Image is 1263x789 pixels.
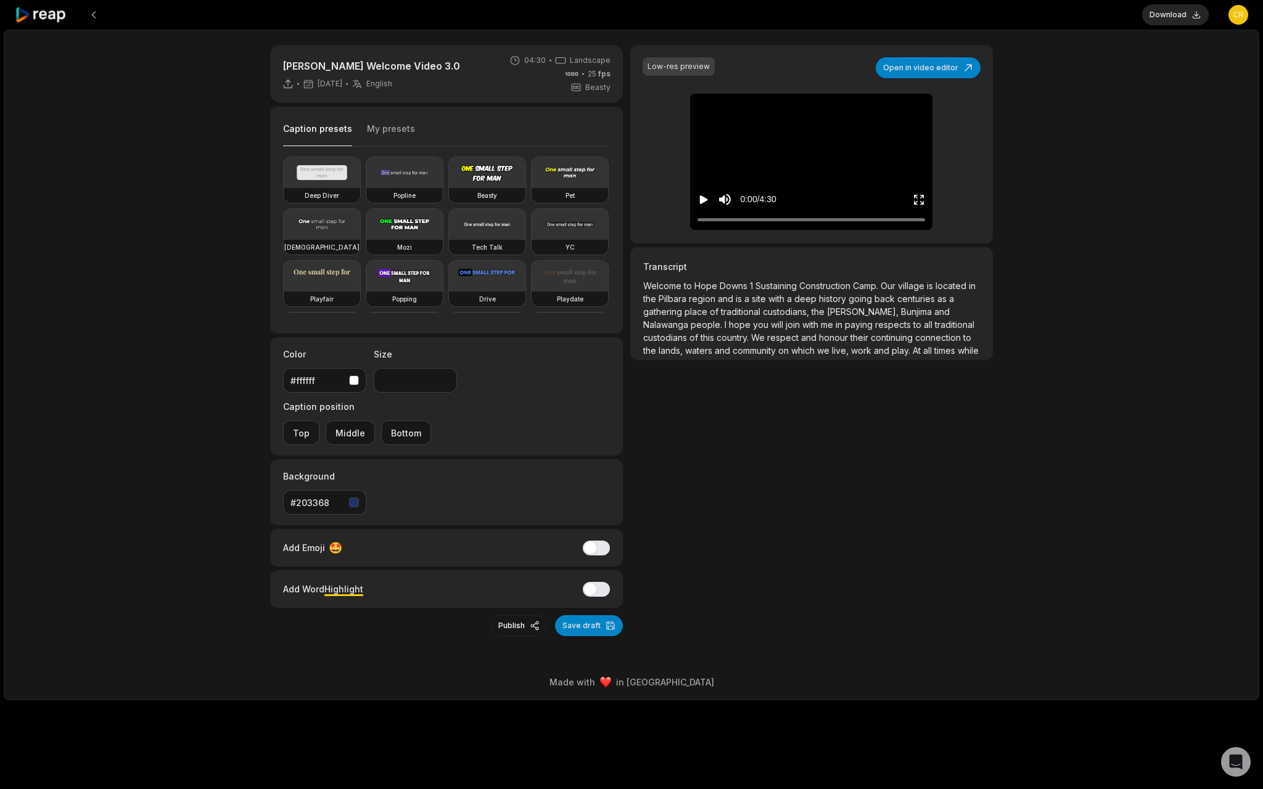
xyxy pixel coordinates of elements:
[755,280,799,291] span: Sustaining
[850,332,871,343] span: their
[1221,747,1251,777] div: Open Intercom Messenger
[290,374,344,387] div: #ffffff
[729,319,753,330] span: hope
[934,345,958,356] span: times
[874,345,892,356] span: and
[477,190,497,200] h3: Beasty
[691,319,725,330] span: people.
[588,68,611,80] span: 25
[871,332,915,343] span: continuing
[717,332,751,343] span: country.
[718,293,736,304] span: and
[892,345,913,356] span: play.
[717,192,733,207] button: Mute sound
[924,319,935,330] span: all
[963,332,971,343] span: to
[555,615,623,636] button: Save draft
[801,332,819,343] span: and
[324,584,363,594] span: Highlight
[643,332,689,343] span: custodians
[791,345,817,356] span: which
[778,345,791,356] span: on
[875,319,913,330] span: respects
[374,348,457,361] label: Size
[684,280,694,291] span: to
[736,293,744,304] span: is
[392,294,417,304] h3: Popping
[689,332,701,343] span: of
[725,319,729,330] span: I
[648,61,710,72] div: Low-res preview
[915,332,963,343] span: connection
[876,57,981,78] button: Open in video editor
[898,280,927,291] span: village
[949,293,954,304] span: a
[643,260,980,273] h3: Transcript
[566,242,575,252] h3: YC
[750,280,755,291] span: 1
[799,280,853,291] span: Construction
[524,55,546,66] span: 04:30
[472,242,503,252] h3: Tech Talk
[490,615,548,636] button: Publish
[643,280,684,291] span: Welcome
[849,293,874,304] span: going
[733,345,778,356] span: community
[479,294,496,304] h3: Drive
[744,293,752,304] span: a
[685,306,710,317] span: place
[659,345,685,356] span: lands,
[853,280,881,291] span: Camp.
[283,123,352,147] button: Caption presets
[827,306,901,317] span: [PERSON_NAME],
[958,345,979,356] span: while
[381,420,431,445] button: Bottom
[969,280,976,291] span: in
[282,59,460,73] p: [PERSON_NAME] Welcome Video 3.0
[851,345,874,356] span: work
[794,293,819,304] span: deep
[585,82,611,93] span: Beasty
[305,190,339,200] h3: Deep Diver
[715,345,733,356] span: and
[881,280,898,291] span: Our
[557,294,583,304] h3: Playdate
[751,332,767,343] span: We
[694,280,720,291] span: Hope
[753,319,771,330] span: you
[897,293,937,304] span: centuries
[367,123,415,146] button: My presets
[283,541,325,554] span: Add Emoji
[283,348,366,361] label: Color
[721,306,763,317] span: traditional
[913,188,925,211] button: Enter Fullscreen
[329,539,342,556] span: 🤩
[937,293,949,304] span: as
[720,280,750,291] span: Downs
[768,293,787,304] span: with
[786,319,802,330] span: join
[934,306,950,317] span: and
[290,496,344,509] div: #203368
[913,345,923,356] span: At
[643,306,685,317] span: gathering
[821,319,836,330] span: me
[284,242,360,252] h3: [DEMOGRAPHIC_DATA]
[685,345,715,356] span: waters
[935,319,974,330] span: traditional
[598,69,611,78] span: fps
[659,293,689,304] span: Pilbara
[901,306,934,317] span: Bunjima
[763,306,812,317] span: custodians,
[802,319,821,330] span: with
[643,345,659,356] span: the
[283,490,366,515] button: #203368
[819,332,850,343] span: honour
[1142,4,1209,25] button: Download
[283,368,366,393] button: #ffffff
[812,306,827,317] span: the
[936,280,969,291] span: located
[689,293,718,304] span: region
[570,55,611,66] span: Landscape
[566,190,575,200] h3: Pet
